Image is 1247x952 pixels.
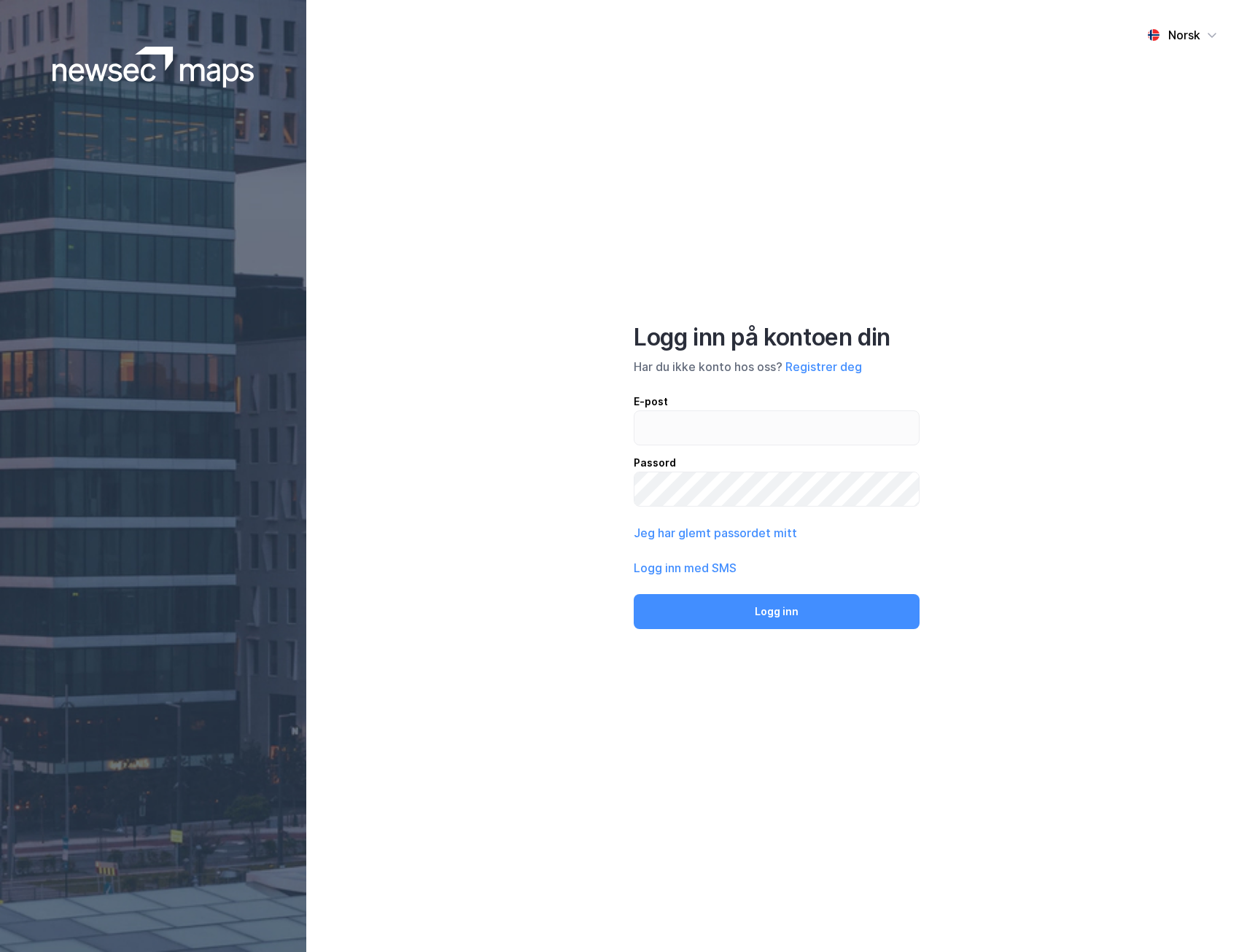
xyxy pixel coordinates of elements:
button: Registrer deg [785,358,862,375]
button: Jeg har glemt passordet mitt [634,524,797,542]
div: Har du ikke konto hos oss? [634,358,920,375]
iframe: Chat Widget [1174,882,1247,952]
div: Passord [634,454,920,472]
div: E-post [634,393,920,410]
div: Norsk [1168,26,1200,44]
button: Logg inn [634,594,920,629]
img: logoWhite.bf58a803f64e89776f2b079ca2356427.svg [53,47,255,87]
button: Logg inn med SMS [634,559,737,577]
div: Logg inn på kontoen din [634,323,920,352]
